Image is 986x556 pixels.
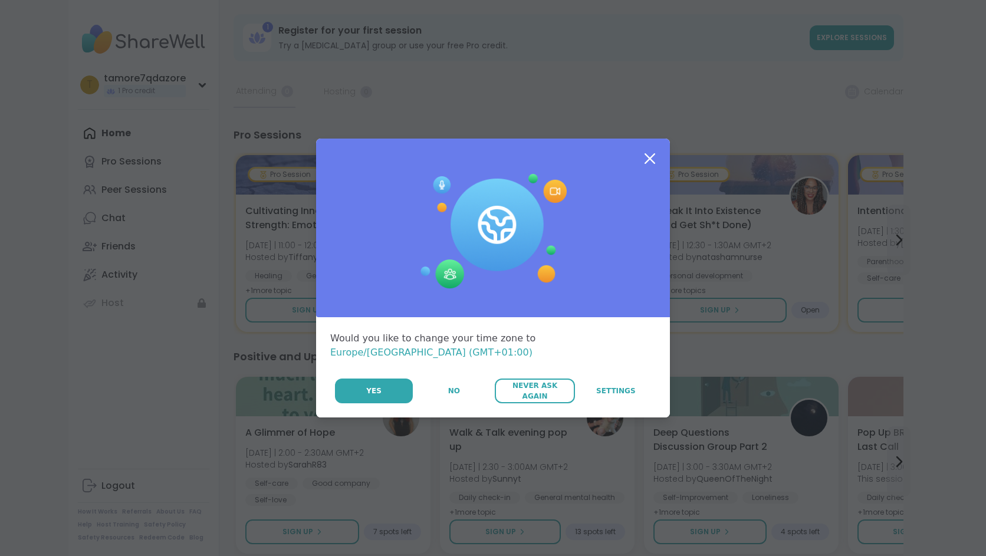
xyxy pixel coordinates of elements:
div: Would you like to change your time zone to [330,331,656,360]
span: Yes [366,386,382,396]
a: Settings [576,379,656,403]
span: Never Ask Again [501,380,568,402]
button: No [414,379,494,403]
span: No [448,386,460,396]
button: Yes [335,379,413,403]
span: Settings [596,386,636,396]
img: Session Experience [419,174,567,289]
span: Europe/[GEOGRAPHIC_DATA] (GMT+01:00) [330,347,533,358]
button: Never Ask Again [495,379,574,403]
